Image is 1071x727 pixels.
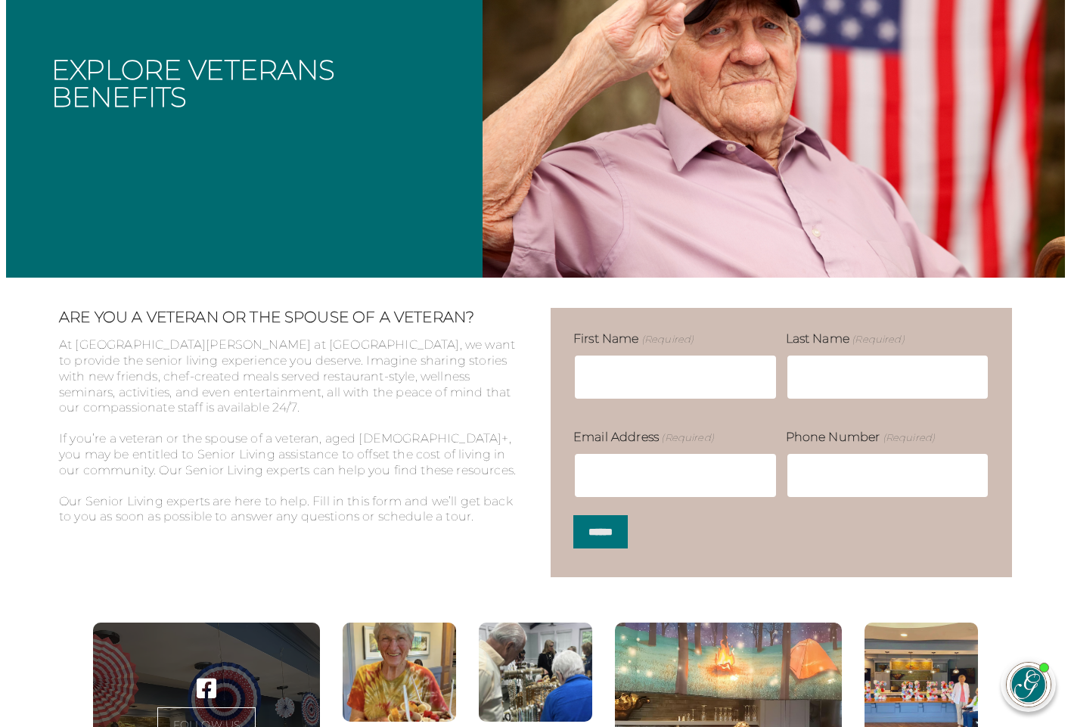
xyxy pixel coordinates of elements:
span: (Required) [640,332,694,346]
label: Last Name [786,331,905,347]
label: Phone Number [786,429,936,446]
span: (Required) [660,430,714,444]
label: Email Address [573,429,714,446]
label: First Name [573,331,694,347]
p: At [GEOGRAPHIC_DATA][PERSON_NAME] at [GEOGRAPHIC_DATA], we want to provide the senior living expe... [59,337,520,431]
a: Visit our ' . $platform_name . ' page [197,677,216,700]
span: (Required) [881,430,935,444]
img: avatar [1007,663,1051,707]
p: If you’re a veteran or the spouse of a veteran, aged [DEMOGRAPHIC_DATA]+, you may be entitled to ... [59,431,520,493]
p: Our Senior Living experts are here to help. Fill in this form and we’ll get back to you as soon a... [59,494,520,526]
h2: Explore Veterans Benefits [51,56,467,110]
h2: ARE YOU A VETERAN OR THE SPOUSE OF A VETERAN? [59,308,520,326]
span: (Required) [851,332,905,346]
